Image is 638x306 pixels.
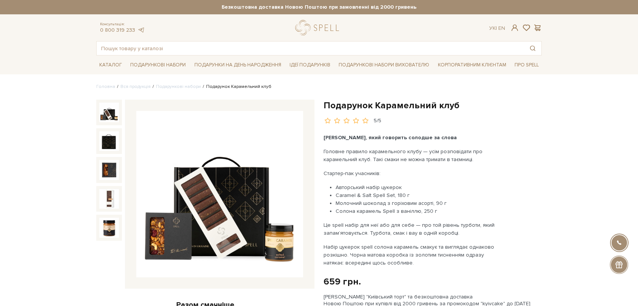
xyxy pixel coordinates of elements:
img: Подарунок Карамельний клуб [99,131,119,151]
p: Набір цукерок spell солона карамель смакує та виглядає однаково розкішно. Чорна матова коробка із... [324,243,501,267]
a: En [498,25,505,31]
div: 659 грн. [324,276,361,288]
img: Подарунок Карамельний клуб [136,111,303,278]
div: 5/5 [374,117,381,125]
a: Каталог [96,59,125,71]
a: Подарункові набори [127,59,189,71]
li: Caramel & Salt Spell Set, 180 г [336,191,501,199]
a: telegram [137,27,145,33]
a: Вся продукція [120,84,151,89]
a: logo [295,20,342,35]
input: Пошук товару у каталозі [97,42,524,55]
a: Ідеї подарунків [287,59,333,71]
img: Подарунок Карамельний клуб [99,160,119,180]
b: [PERSON_NAME], який говорить солодше за слова [324,134,457,141]
h1: Подарунок Карамельний клуб [324,100,542,111]
li: Авторський набір цукерок [336,183,501,191]
span: Консультація: [100,22,145,27]
strong: Безкоштовна доставка Новою Поштою при замовленні від 2000 гривень [96,4,542,11]
a: Подарункові набори [156,84,201,89]
img: Подарунок Карамельний клуб [99,218,119,237]
li: Подарунок Карамельний клуб [201,83,271,90]
p: Стартер-пак учасників: [324,169,501,177]
a: Корпоративним клієнтам [435,58,509,71]
li: Солона карамель Spell з ваніллю, 250 г [336,207,501,215]
p: Це spell набір для неї або для себе — про той рівень турботи, який запам’ятовується. Турбота, сма... [324,221,501,237]
p: Головне правило карамельного клубу — усім розповідати про карамельний клуб. Такі смаки не можна т... [324,148,501,163]
a: Головна [96,84,115,89]
li: Молочний шоколад з горіховим асорті, 90 г [336,199,501,207]
a: 0 800 319 233 [100,27,135,33]
a: Про Spell [512,59,542,71]
a: Подарунки на День народження [191,59,284,71]
span: | [496,25,497,31]
img: Подарунок Карамельний клуб [99,189,119,209]
a: Подарункові набори вихователю [336,58,432,71]
img: Подарунок Карамельний клуб [99,103,119,122]
button: Пошук товару у каталозі [524,42,541,55]
div: Ук [489,25,505,32]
